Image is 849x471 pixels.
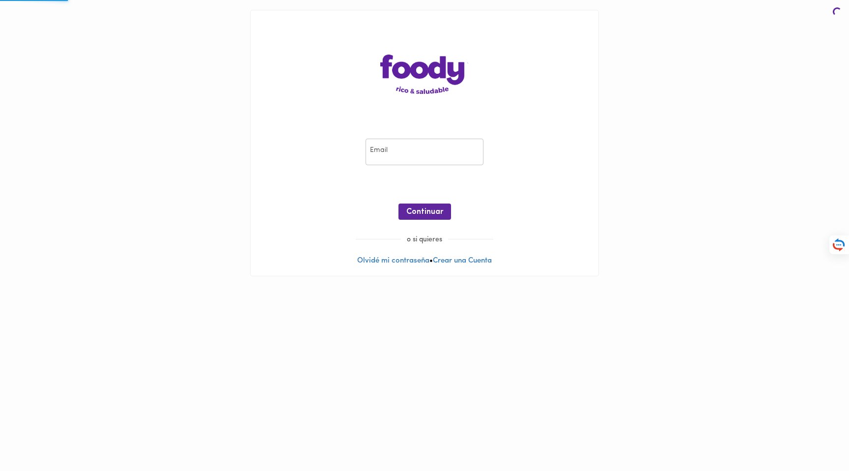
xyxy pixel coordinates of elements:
a: Crear una Cuenta [433,257,492,265]
span: o si quieres [401,236,448,243]
img: logo-main-page.png [380,55,469,94]
input: pepitoperez@gmail.com [366,139,483,166]
a: Olvidé mi contraseña [357,257,429,265]
div: • [251,10,598,276]
span: Continuar [406,207,443,217]
button: Continuar [398,204,451,220]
